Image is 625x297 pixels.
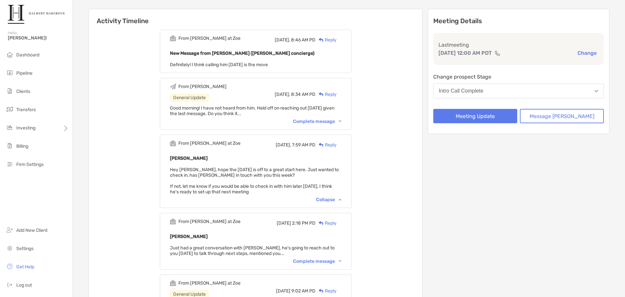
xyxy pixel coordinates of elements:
[178,219,241,224] div: From [PERSON_NAME] at Zoe
[291,37,315,43] span: 8:46 AM PD
[170,167,339,195] span: Hey [PERSON_NAME], hope the [DATE] is off to a great start here. Just wanted to check in, has [PE...
[170,245,335,256] span: Just had a great conversation with [PERSON_NAME], he's going to reach out to you [DATE] to talk t...
[6,262,14,270] img: get-help icon
[6,51,14,58] img: dashboard icon
[315,141,337,148] div: Reply
[292,220,315,226] span: 2:18 PM PD
[319,289,324,293] img: Reply icon
[594,90,598,92] img: Open dropdown arrow
[316,197,341,202] div: Collapse
[277,220,291,226] span: [DATE]
[16,89,30,94] span: Clients
[8,3,65,26] img: Zoe Logo
[16,52,39,58] span: Dashboard
[16,162,44,167] span: Firm Settings
[16,143,28,149] span: Billing
[275,92,290,97] span: [DATE],
[315,91,337,98] div: Reply
[438,41,599,49] p: Last meeting
[16,282,32,288] span: Log out
[170,83,176,90] img: Event icon
[170,218,176,225] img: Event icon
[433,83,604,98] button: Intro Call Complete
[170,94,209,102] div: General Update
[6,281,14,289] img: logout icon
[438,49,492,57] p: [DATE] 12:00 AM PDT
[339,199,341,200] img: Chevron icon
[16,107,36,112] span: Transfers
[6,142,14,150] img: billing icon
[6,124,14,131] img: investing icon
[170,234,208,239] b: [PERSON_NAME]
[319,221,324,225] img: Reply icon
[433,17,604,25] p: Meeting Details
[276,142,291,148] span: [DATE],
[16,264,34,270] span: Get Help
[178,141,241,146] div: From [PERSON_NAME] at Zoe
[170,62,268,67] span: Definitely! I think calling him [DATE] is the move
[170,35,176,41] img: Event icon
[315,37,337,43] div: Reply
[16,125,35,131] span: Investing
[178,84,227,89] div: From [PERSON_NAME]
[339,260,341,262] img: Chevron icon
[433,109,517,123] button: Meeting Update
[319,92,324,97] img: Reply icon
[433,73,604,81] p: Change prospect Stage
[520,109,604,123] button: Message [PERSON_NAME]
[170,140,176,146] img: Event icon
[291,92,315,97] span: 8:34 AM PD
[6,87,14,95] img: clients icon
[16,246,34,251] span: Settings
[293,119,341,124] div: Complete message
[170,105,334,116] span: Good morning! I have not heard from him. Held off on reaching out [DATE] given the last message. ...
[8,35,69,41] span: [PERSON_NAME]!
[6,69,14,77] img: pipeline icon
[439,88,483,94] div: Intro Call Complete
[339,120,341,122] img: Chevron icon
[170,156,208,161] b: [PERSON_NAME]
[293,259,341,264] div: Complete message
[291,288,315,294] span: 9:02 AM PD
[178,36,241,41] div: From [PERSON_NAME] at Zoe
[89,9,422,25] h6: Activity Timeline
[276,288,290,294] span: [DATE]
[494,51,500,56] img: communication type
[6,226,14,234] img: add_new_client icon
[319,143,324,147] img: Reply icon
[6,160,14,168] img: firm-settings icon
[178,280,241,286] div: From [PERSON_NAME] at Zoe
[6,244,14,252] img: settings icon
[16,70,33,76] span: Pipeline
[170,280,176,286] img: Event icon
[319,38,324,42] img: Reply icon
[315,288,337,294] div: Reply
[170,51,314,56] b: New Message from [PERSON_NAME] ([PERSON_NAME] concierge)
[315,220,337,227] div: Reply
[576,50,599,56] button: Change
[6,105,14,113] img: transfers icon
[292,142,315,148] span: 7:59 AM PD
[16,228,48,233] span: Add New Client
[275,37,290,43] span: [DATE],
